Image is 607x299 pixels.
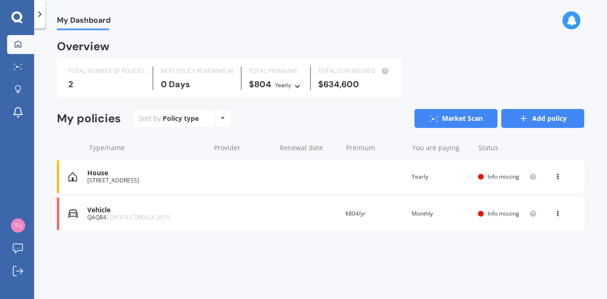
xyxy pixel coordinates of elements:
div: Provider [214,143,272,153]
div: Overview [57,42,110,51]
span: $804/yr [345,209,366,217]
img: Vehicle [68,209,78,218]
div: Policy type [163,114,199,123]
div: NEXT POLICY RENEWING IN [161,66,233,76]
div: 0 Days [161,80,233,89]
div: [STREET_ADDRESS] [87,177,205,184]
div: TOTAL PREMIUMS [249,66,303,76]
div: Yearly [412,172,470,181]
div: Yearly [275,81,291,90]
div: Type/name [89,143,206,153]
div: Premium [346,143,405,153]
div: Vehicle [87,206,205,214]
a: Market Scan [414,109,497,128]
div: Renewal date [280,143,338,153]
div: 2 [68,80,145,89]
div: $634,600 [318,80,391,89]
div: My policies [57,112,121,126]
img: 7e600c0c14736c95a803deea776c08e9 [11,218,25,233]
div: TOTAL SUM INSURED [318,66,391,76]
span: Info missing [487,172,519,181]
span: Info missing [487,209,519,217]
div: Status [478,143,537,153]
div: House [87,169,205,177]
img: House [68,172,77,181]
span: TOYOTA COROLLA 2015 [106,213,170,221]
a: Add policy [501,109,584,128]
div: Monthly [412,209,470,218]
div: $804 [249,80,303,90]
div: QAQ84 [87,214,205,221]
div: Sort by: [138,114,199,123]
div: TOTAL NUMBER OF POLICIES [68,66,145,76]
div: You are paying [412,143,470,153]
span: My Dashboard [57,16,110,28]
